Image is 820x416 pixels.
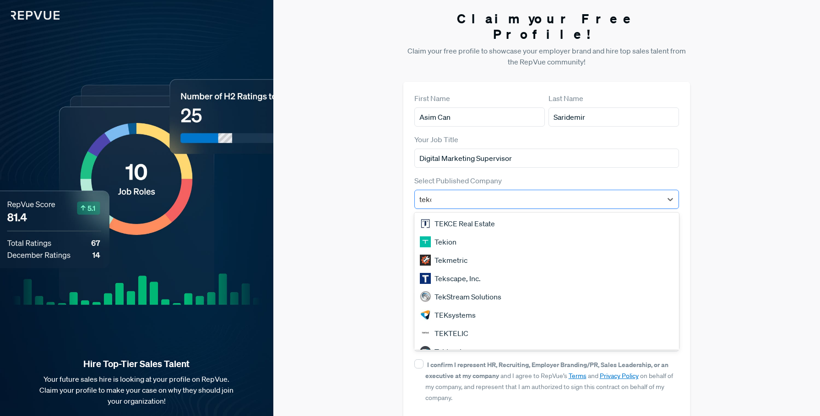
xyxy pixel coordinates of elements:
input: First Name [414,107,545,127]
label: Select Published Company [414,175,502,186]
input: Title [414,149,679,168]
strong: Hire Top-Tier Sales Talent [15,358,259,370]
img: TekStream Solutions [420,291,431,302]
div: TEKsystems [414,306,679,324]
h3: Claim your Free Profile! [403,11,690,42]
div: Tekmetric [414,251,679,269]
img: Tekmetric [420,255,431,266]
p: Your future sales hire is looking at your profile on RepVue. Claim your profile to make your case... [15,373,259,406]
img: Tekion [420,236,431,247]
span: and I agree to RepVue’s and on behalf of my company, and represent that I am authorized to sign t... [425,361,673,402]
div: Tekscape, Inc. [414,269,679,288]
img: TEKCE Real Estate [420,218,431,229]
img: TEKTELIC [420,328,431,339]
a: Terms [569,372,586,380]
input: Last Name [548,107,679,127]
img: TEKsystems [420,309,431,320]
img: Tekscape, Inc. [420,273,431,284]
div: Tekion [414,233,679,251]
label: Last Name [548,93,583,104]
p: Claim your free profile to showcase your employer brand and hire top sales talent from the RepVue... [403,45,690,67]
a: Privacy Policy [600,372,639,380]
label: Your Job Title [414,134,458,145]
div: TEKTELIC [414,324,679,342]
div: TEKCE Real Estate [414,214,679,233]
div: Tektronix [414,342,679,361]
div: TekStream Solutions [414,288,679,306]
strong: I confirm I represent HR, Recruiting, Employer Branding/PR, Sales Leadership, or an executive at ... [425,360,668,380]
img: Tektronix [420,346,431,357]
label: First Name [414,93,450,104]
